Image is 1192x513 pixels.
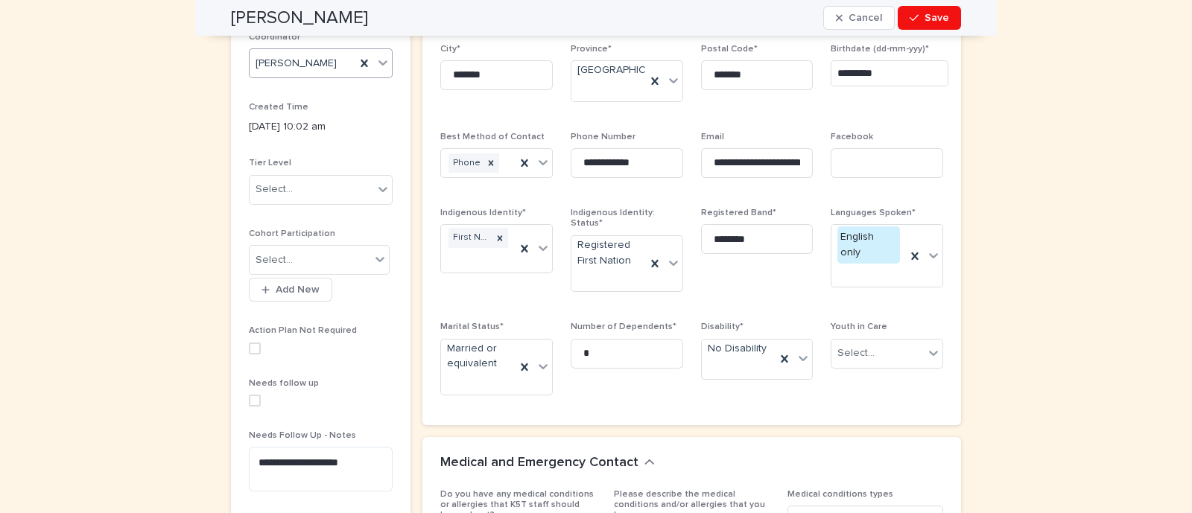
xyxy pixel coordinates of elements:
span: City* [440,45,460,54]
span: Disability* [701,322,744,331]
span: Coordinator* [249,33,304,42]
h2: Medical and Emergency Contact [440,455,638,471]
button: Medical and Emergency Contact [440,455,655,471]
span: Registered Band* [701,208,776,217]
h2: [PERSON_NAME] [231,7,368,29]
div: English only [837,226,900,264]
div: Phone [448,153,483,173]
span: Number of Dependents* [571,322,676,331]
span: Province* [571,45,612,54]
span: Cancel [849,13,882,23]
div: First Nations [448,228,492,248]
span: Registered First Nation [577,238,640,269]
span: [GEOGRAPHIC_DATA] [577,63,680,78]
div: Select... [837,345,875,361]
span: Needs Follow Up - Notes [249,431,356,440]
span: Languages Spoken* [831,208,916,217]
span: Needs follow up [249,379,319,388]
span: No Disability [708,341,767,357]
span: Add New [276,284,320,295]
button: Save [898,6,961,30]
button: Cancel [823,6,895,30]
span: Phone Number [571,133,635,141]
button: Add New [249,278,332,302]
span: Birthdate (dd-mm-yyy)* [831,45,929,54]
p: [DATE] 10:02 am [249,119,393,135]
span: Action Plan Not Required [249,326,357,335]
span: Medical conditions types [787,490,893,499]
span: Facebook [831,133,873,141]
span: Indigenous Identity: Status* [571,208,655,228]
span: Best Method of Contact [440,133,545,141]
span: Created Time [249,103,308,112]
span: [PERSON_NAME] [256,56,337,71]
span: Tier Level [249,159,291,168]
span: Marital Status* [440,322,504,331]
span: Married or equivalent [447,341,510,372]
span: Cohort Participation [249,229,335,238]
div: Select... [256,182,293,197]
span: Youth in Care [831,322,887,331]
span: Email [701,133,724,141]
span: Indigenous Identity* [440,208,526,217]
span: Save [925,13,949,23]
span: Postal Code* [701,45,758,54]
div: Select... [256,252,293,268]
